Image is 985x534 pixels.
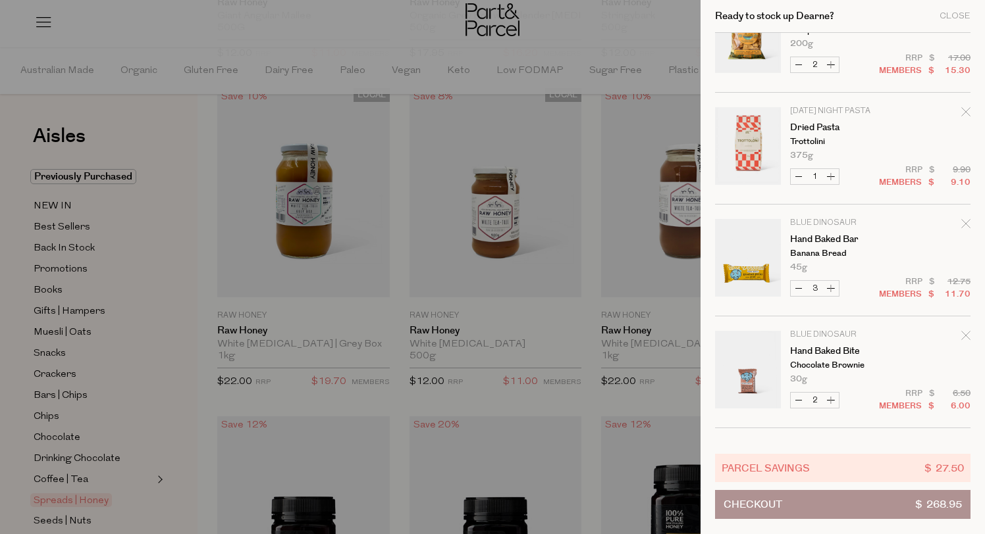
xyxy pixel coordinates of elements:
[807,281,823,296] input: QTY Hand Baked Bar
[715,490,971,519] button: Checkout$ 268.95
[790,347,892,356] a: Hand Baked Bite
[790,263,807,272] span: 45g
[724,491,782,518] span: Checkout
[790,219,892,227] p: Blue Dinosaur
[790,331,892,339] p: Blue Dinosaur
[790,39,813,48] span: 200g
[940,12,971,20] div: Close
[715,11,834,21] h2: Ready to stock up Dearne?
[722,460,810,475] span: Parcel Savings
[924,460,964,475] span: $ 27.50
[961,329,971,347] div: Remove Hand Baked Bite
[790,107,892,115] p: [DATE] Night Pasta
[790,235,892,244] a: Hand Baked Bar
[807,57,823,72] input: QTY Tortilla Chips
[807,169,823,184] input: QTY Dried Pasta
[807,393,823,408] input: QTY Hand Baked Bite
[790,249,892,258] p: Banana Bread
[790,361,892,370] p: Chocolate Brownie
[961,217,971,235] div: Remove Hand Baked Bar
[790,151,813,160] span: 375g
[790,137,892,146] p: Trottolini
[790,26,892,34] p: Totopos with Sea Salt
[790,375,807,383] span: 30g
[915,491,962,518] span: $ 268.95
[790,123,892,132] a: Dried Pasta
[961,105,971,123] div: Remove Dried Pasta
